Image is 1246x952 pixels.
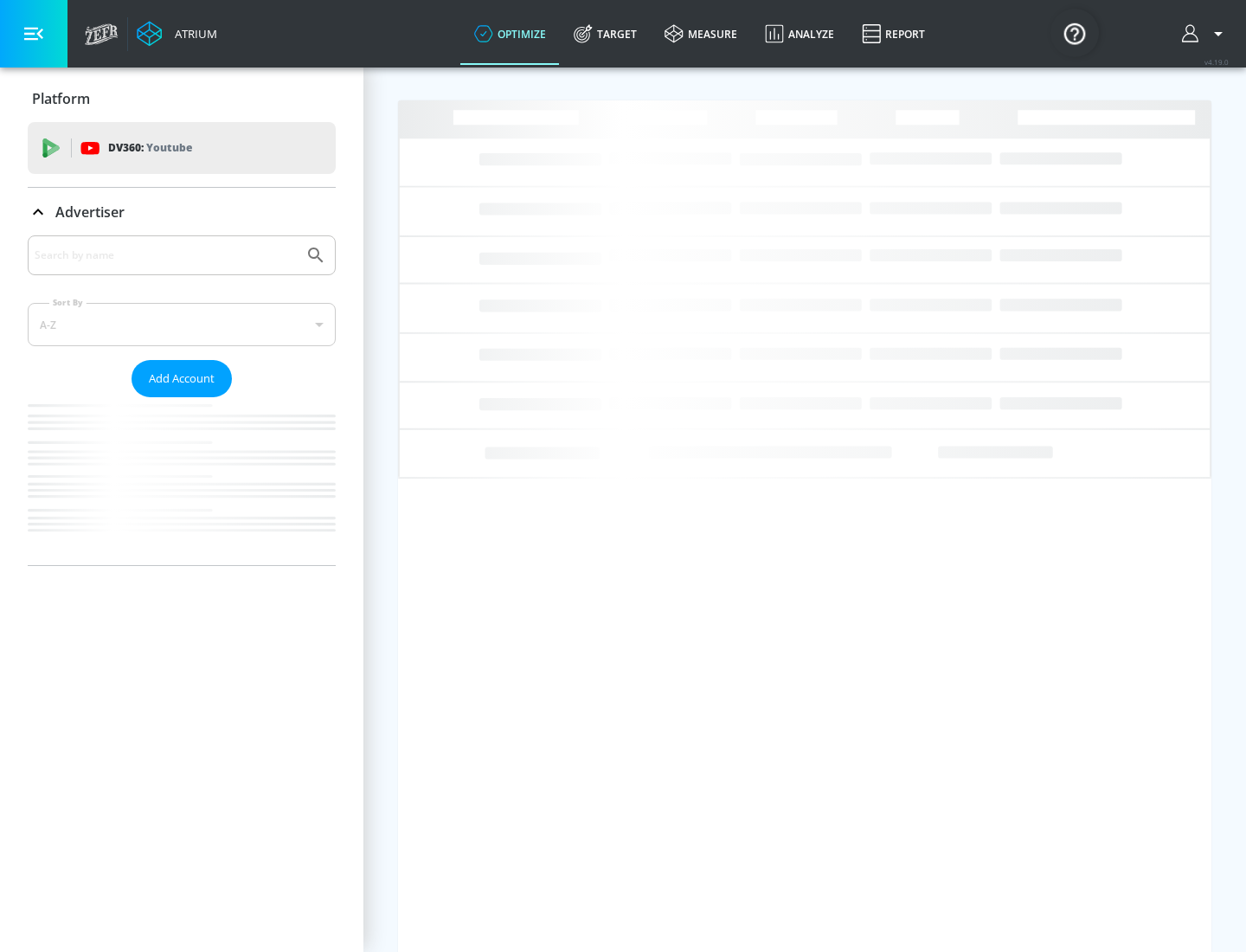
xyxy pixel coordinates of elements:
[751,3,848,65] a: Analyze
[28,122,336,174] div: DV360: Youtube
[149,369,215,389] span: Add Account
[49,297,87,308] label: Sort By
[35,244,297,267] input: Search by name
[168,26,217,42] div: Atrium
[28,235,336,565] div: Advertiser
[1050,9,1099,57] button: Open Resource Center
[560,3,651,65] a: Target
[108,138,192,158] p: DV360:
[848,3,939,65] a: Report
[1204,57,1229,67] span: v 4.19.0
[651,3,751,65] a: measure
[137,21,217,47] a: Atrium
[28,303,336,346] div: A-Z
[32,89,90,108] p: Platform
[132,360,232,397] button: Add Account
[28,74,336,123] div: Platform
[146,138,192,157] p: Youtube
[55,203,125,222] p: Advertiser
[28,397,336,565] nav: list of Advertiser
[28,188,336,236] div: Advertiser
[460,3,560,65] a: optimize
